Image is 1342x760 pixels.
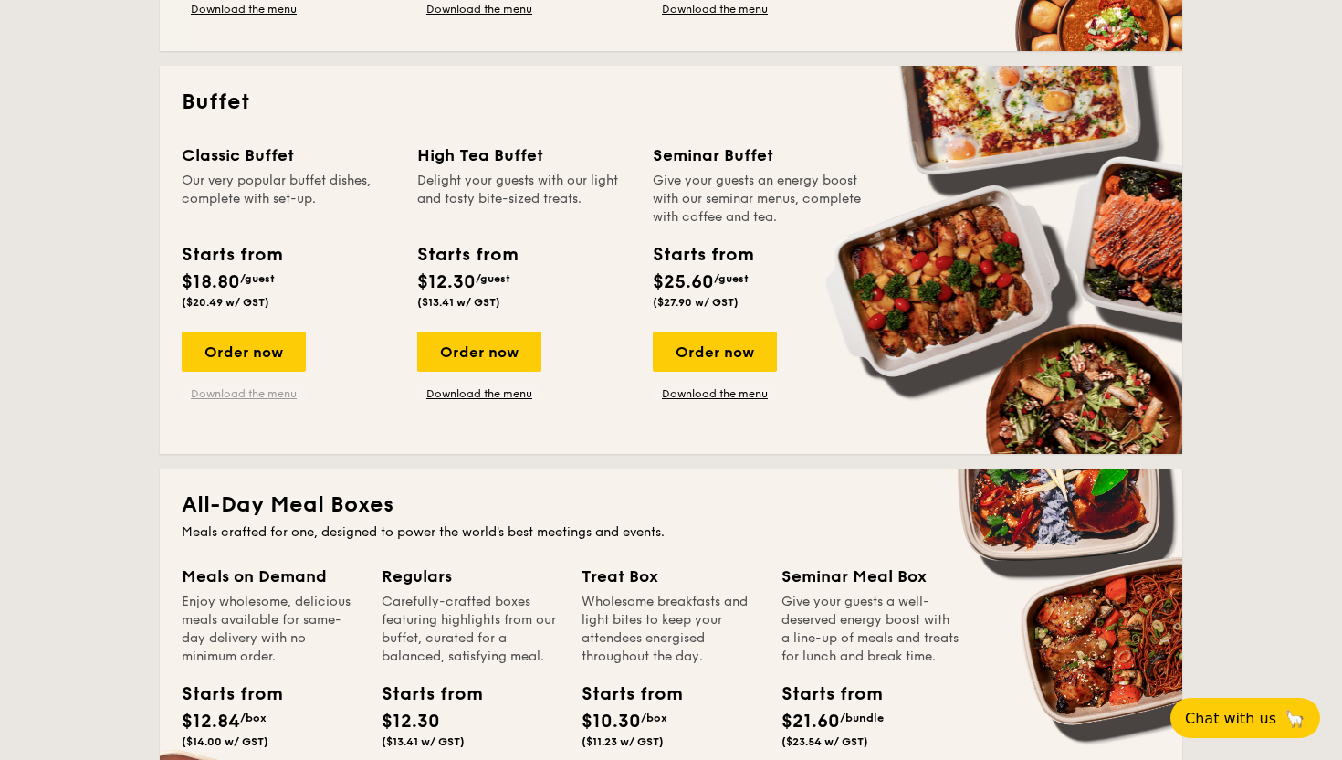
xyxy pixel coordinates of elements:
[182,296,269,309] span: ($20.49 w/ GST)
[182,523,1160,542] div: Meals crafted for one, designed to power the world's best meetings and events.
[781,593,959,666] div: Give your guests a well-deserved energy boost with a line-up of meals and treats for lunch and br...
[582,593,760,666] div: Wholesome breakfasts and light bites to keep your attendees energised throughout the day.
[781,711,840,733] span: $21.60
[476,272,510,285] span: /guest
[840,712,884,724] span: /bundle
[1185,710,1276,727] span: Chat with us
[417,172,631,227] div: Delight your guests with our light and tasty bite-sized treats.
[417,241,517,269] div: Starts from
[1170,698,1320,738] button: Chat with us🦙
[417,271,476,293] span: $12.30
[182,88,1160,117] h2: Buffet
[417,332,541,372] div: Order now
[182,681,264,708] div: Starts from
[653,241,752,269] div: Starts from
[417,2,541,16] a: Download the menu
[240,272,275,285] span: /guest
[781,564,959,589] div: Seminar Meal Box
[714,272,749,285] span: /guest
[781,735,868,748] span: ($23.54 w/ GST)
[417,296,500,309] span: ($13.41 w/ GST)
[182,386,306,401] a: Download the menu
[182,711,240,733] span: $12.84
[182,2,306,16] a: Download the menu
[182,241,281,269] div: Starts from
[382,564,560,589] div: Regulars
[641,712,667,724] span: /box
[781,681,864,708] div: Starts from
[582,711,641,733] span: $10.30
[182,564,360,589] div: Meals on Demand
[417,386,541,401] a: Download the menu
[653,2,777,16] a: Download the menu
[240,712,267,724] span: /box
[182,142,395,168] div: Classic Buffet
[182,735,268,748] span: ($14.00 w/ GST)
[1284,708,1305,729] span: 🦙
[182,491,1160,520] h2: All-Day Meal Boxes
[382,681,464,708] div: Starts from
[582,564,760,589] div: Treat Box
[582,735,664,748] span: ($11.23 w/ GST)
[182,332,306,372] div: Order now
[653,271,714,293] span: $25.60
[653,332,777,372] div: Order now
[182,271,240,293] span: $18.80
[653,172,866,227] div: Give your guests an energy boost with our seminar menus, complete with coffee and tea.
[382,735,465,748] span: ($13.41 w/ GST)
[653,296,739,309] span: ($27.90 w/ GST)
[653,386,777,401] a: Download the menu
[653,142,866,168] div: Seminar Buffet
[382,711,440,733] span: $12.30
[382,593,560,666] div: Carefully-crafted boxes featuring highlights from our buffet, curated for a balanced, satisfying ...
[417,142,631,168] div: High Tea Buffet
[182,172,395,227] div: Our very popular buffet dishes, complete with set-up.
[582,681,664,708] div: Starts from
[182,593,360,666] div: Enjoy wholesome, delicious meals available for same-day delivery with no minimum order.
